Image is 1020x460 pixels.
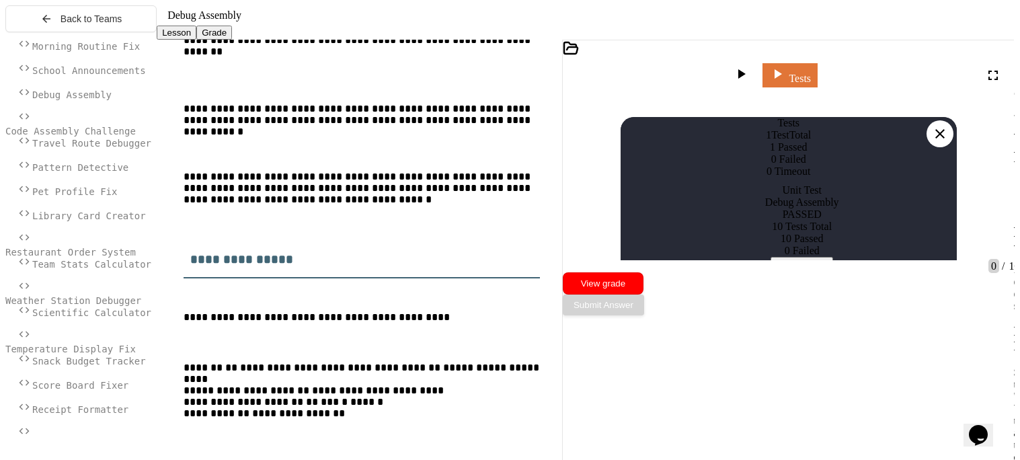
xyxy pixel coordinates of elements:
[988,259,999,273] span: 0
[32,89,112,100] span: Debug Assembly
[634,184,970,196] div: Unit Test
[1014,264,1015,312] div: No due date set
[621,141,957,153] div: 1 Passed
[61,13,122,24] span: Back to Teams
[621,129,957,141] div: 1 Test Total
[1014,324,1015,354] h3: Need Help?
[32,186,117,197] span: Pet Profile Fix
[563,295,644,315] button: Submit Answer
[32,259,151,270] span: Team Stats Calculator
[32,210,146,221] span: Library Card Creator
[634,208,970,221] div: PASSED
[5,247,136,258] span: Restaurant Order System
[5,5,157,32] button: Back to Teams
[32,404,128,415] span: Receipt Formatter
[196,26,232,40] button: Grade
[1014,50,1015,100] h1: CSA 2025
[5,344,136,354] span: Temperature Display Fix
[32,356,146,367] span: Snack Budget Tracker
[1014,5,1015,36] div: My Account
[1002,260,1005,272] span: /
[32,162,128,173] span: Pattern Detective
[167,9,241,21] span: Debug Assembly
[32,138,151,149] span: Travel Route Debugger
[1014,214,1015,250] h2: Assignment Details
[771,257,833,271] button: View Results
[574,300,633,310] span: Submit Answer
[621,153,957,165] div: 0 Failed
[621,117,957,129] div: Tests
[32,380,128,391] span: Score Board Fixer
[1007,260,1015,272] span: 1
[32,41,140,52] span: Morning Routine Fix
[964,406,1007,447] iframe: chat widget
[563,272,643,295] button: View grade
[32,307,151,318] span: Scientific Calculator
[634,221,970,233] div: 10 Tests Total
[5,126,136,137] span: Code Assembly Challenge
[32,65,146,76] span: School Announcements
[1014,130,1015,166] h2: Your Progress
[634,196,970,208] div: Debug Assembly
[762,63,818,87] a: Tests
[621,165,957,178] div: 0 Timeout
[5,295,141,306] span: Weather Station Debugger
[634,233,970,245] div: 10 Passed
[157,26,196,40] button: Lesson
[634,245,970,257] div: 0 Failed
